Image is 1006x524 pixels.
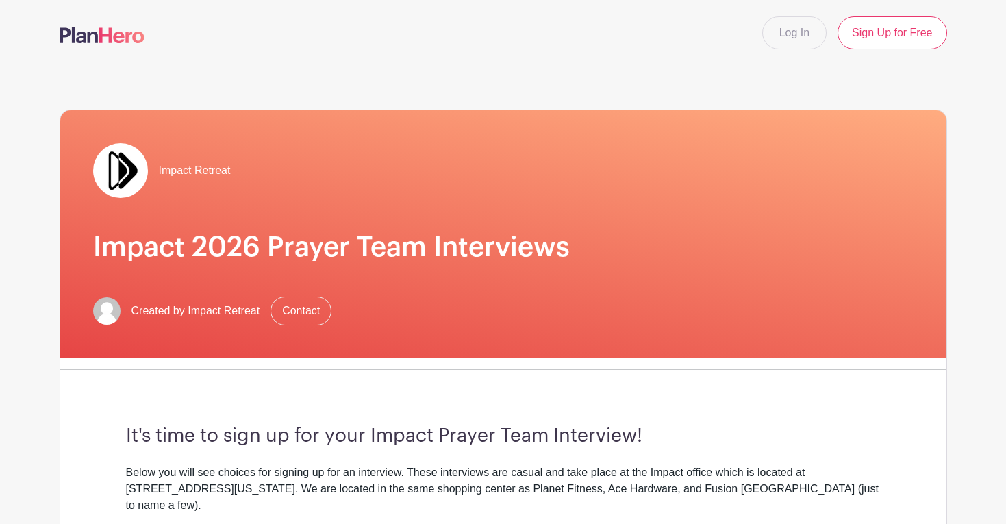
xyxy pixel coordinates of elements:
span: Impact Retreat [159,162,231,179]
div: Below you will see choices for signing up for an interview. These interviews are casual and take ... [126,464,881,514]
a: Contact [271,297,331,325]
a: Sign Up for Free [838,16,946,49]
a: Log In [762,16,827,49]
img: Double%20Arrow%20Logo.jpg [93,143,148,198]
img: logo-507f7623f17ff9eddc593b1ce0a138ce2505c220e1c5a4e2b4648c50719b7d32.svg [60,27,144,43]
h3: It's time to sign up for your Impact Prayer Team Interview! [126,425,881,448]
span: Created by Impact Retreat [131,303,260,319]
h1: Impact 2026 Prayer Team Interviews [93,231,914,264]
img: default-ce2991bfa6775e67f084385cd625a349d9dcbb7a52a09fb2fda1e96e2d18dcdb.png [93,297,121,325]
